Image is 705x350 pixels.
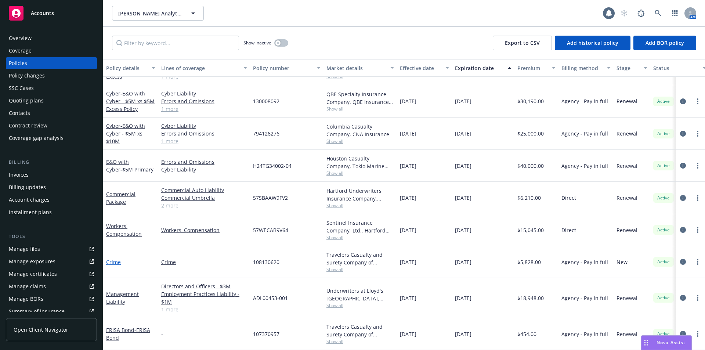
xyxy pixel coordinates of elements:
span: - $5M Primary [120,166,153,173]
span: New [617,258,628,266]
button: Nova Assist [641,335,692,350]
span: 108130620 [253,258,279,266]
div: Houston Casualty Company, Tokio Marine HCC, CRC Group [326,155,394,170]
span: H24TG34002-04 [253,162,292,170]
span: [DATE] [400,97,416,105]
span: Add historical policy [567,39,618,46]
a: Contacts [6,107,97,119]
span: [DATE] [400,194,416,202]
div: Billing method [561,64,603,72]
div: Travelers Casualty and Surety Company of America, Travelers Insurance [326,251,394,266]
a: circleInformation [679,225,687,234]
button: Market details [323,59,397,77]
a: Cyber [106,90,155,112]
span: [DATE] [455,97,471,105]
a: Accounts [6,3,97,24]
span: Open Client Navigator [14,326,68,333]
span: - [161,330,163,338]
span: Show inactive [243,40,271,46]
button: Premium [514,59,558,77]
div: Expiration date [455,64,503,72]
span: [PERSON_NAME] Analytics, Inc. [118,10,182,17]
span: Agency - Pay in full [561,294,608,302]
div: Policies [9,57,27,69]
span: $25,000.00 [517,130,544,137]
span: [DATE] [455,194,471,202]
a: Report a Bug [634,6,648,21]
span: [DATE] [400,330,416,338]
span: 794126276 [253,130,279,137]
span: [DATE] [400,130,416,137]
button: Add BOR policy [633,36,696,50]
span: Active [656,162,671,169]
span: Export to CSV [505,39,540,46]
input: Filter by keyword... [112,36,239,50]
span: $30,190.00 [517,97,544,105]
a: Start snowing [617,6,632,21]
div: QBE Specialty Insurance Company, QBE Insurance Group [326,90,394,106]
div: Status [653,64,698,72]
a: Cyber Liability [161,90,247,97]
span: Show all [326,138,394,144]
span: [DATE] [400,258,416,266]
a: Commercial Auto Liability [161,186,247,194]
div: Underwriters at Lloyd's, [GEOGRAPHIC_DATA], [PERSON_NAME] of London, CRC Group [326,287,394,302]
button: Export to CSV [493,36,552,50]
span: [DATE] [455,294,471,302]
a: 1 more [161,105,247,113]
a: Commercial Umbrella [161,194,247,202]
a: Coverage [6,45,97,57]
span: [DATE] [455,130,471,137]
div: Summary of insurance [9,306,65,317]
button: Stage [614,59,650,77]
span: Show all [326,338,394,344]
a: Billing updates [6,181,97,193]
span: Manage exposures [6,256,97,267]
a: Manage BORs [6,293,97,305]
span: Accounts [31,10,54,16]
div: Account charges [9,194,50,206]
span: Active [656,227,671,233]
div: Lines of coverage [161,64,239,72]
span: Direct [561,226,576,234]
div: Invoices [9,169,29,181]
a: Crime [161,258,247,266]
div: Hartford Underwriters Insurance Company, Hartford Insurance Group [326,187,394,202]
span: Renewal [617,162,637,170]
div: Drag to move [641,336,651,350]
a: Cyber [106,122,145,145]
span: - E&O with Cyber - $5M xs $5M Excess Policy [106,90,155,112]
span: Renewal [617,97,637,105]
div: Overview [9,32,32,44]
span: $18,948.00 [517,294,544,302]
span: Active [656,130,671,137]
span: Agency - Pay in full [561,97,608,105]
a: Overview [6,32,97,44]
div: Policy number [253,64,312,72]
a: Directors and Officers - $3M [161,282,247,290]
div: Market details [326,64,386,72]
div: Policy changes [9,70,45,82]
a: circleInformation [679,97,687,106]
span: Add BOR policy [646,39,684,46]
span: Renewal [617,294,637,302]
div: Manage certificates [9,268,57,280]
a: Crime [106,259,121,266]
span: 57WECAB9V64 [253,226,288,234]
span: $6,210.00 [517,194,541,202]
a: Installment plans [6,206,97,218]
a: Manage claims [6,281,97,292]
a: Quoting plans [6,95,97,107]
div: Manage exposures [9,256,55,267]
button: Policy details [103,59,158,77]
span: Show all [326,266,394,273]
span: [DATE] [400,162,416,170]
span: Renewal [617,194,637,202]
div: Manage files [9,243,40,255]
a: SSC Cases [6,82,97,94]
span: Agency - Pay in full [561,162,608,170]
a: circleInformation [679,257,687,266]
a: Errors and Omissions [161,158,247,166]
span: Active [656,98,671,105]
a: Summary of insurance [6,306,97,317]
